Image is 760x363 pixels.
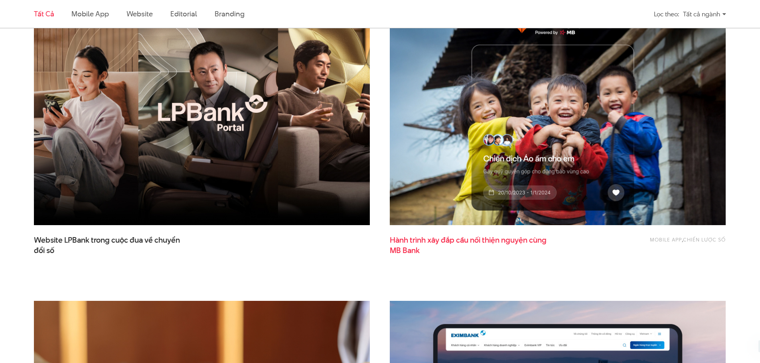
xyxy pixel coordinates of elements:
a: Chiến lược số [683,236,726,243]
span: Website LPBank trong cuộc đua về chuyển [34,235,193,255]
a: Mobile app [650,236,682,243]
a: Website [126,9,153,19]
a: Tất cả [34,9,54,19]
a: Mobile app [71,9,109,19]
img: thumb [390,0,726,225]
span: đổi số [34,245,54,256]
div: Tất cả ngành [683,7,726,21]
div: Lọc theo: [654,7,679,21]
a: Hành trình xây đắp cầu nối thiện nguyện cùngMB Bank [390,235,549,255]
img: LPBank portal [34,0,370,225]
a: Website LPBank trong cuộc đua về chuyểnđổi số [34,235,193,255]
a: Editorial [170,9,197,19]
div: , [591,235,726,251]
a: Branding [215,9,244,19]
span: Hành trình xây đắp cầu nối thiện nguyện cùng [390,235,549,255]
span: MB Bank [390,245,420,256]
